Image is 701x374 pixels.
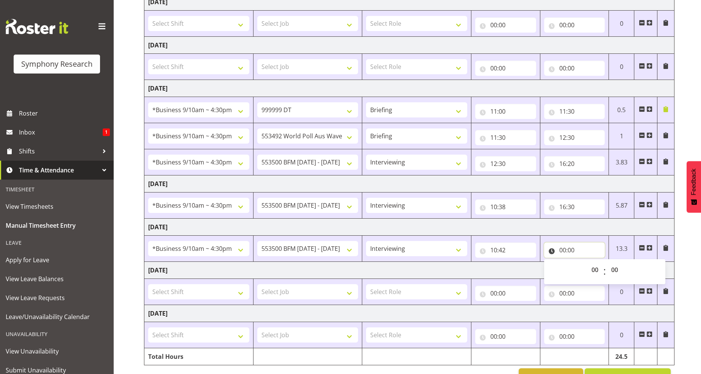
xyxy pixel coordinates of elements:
[609,348,634,365] td: 24.5
[475,286,536,301] input: Click to select...
[144,37,674,54] td: [DATE]
[21,58,92,70] div: Symphony Research
[19,164,99,176] span: Time & Attendance
[475,130,536,145] input: Click to select...
[144,348,253,365] td: Total Hours
[144,305,674,322] td: [DATE]
[144,80,674,97] td: [DATE]
[6,346,108,357] span: View Unavailability
[609,54,634,80] td: 0
[144,219,674,236] td: [DATE]
[2,216,112,235] a: Manual Timesheet Entry
[544,130,605,145] input: Click to select...
[144,175,674,192] td: [DATE]
[603,262,606,281] span: :
[609,322,634,348] td: 0
[609,279,634,305] td: 0
[2,307,112,326] a: Leave/Unavailability Calendar
[144,262,674,279] td: [DATE]
[475,17,536,33] input: Click to select...
[544,243,605,258] input: Click to select...
[2,250,112,269] a: Apply for Leave
[475,156,536,171] input: Click to select...
[544,17,605,33] input: Click to select...
[609,11,634,37] td: 0
[687,161,701,213] button: Feedback - Show survey
[6,254,108,266] span: Apply for Leave
[2,342,112,361] a: View Unavailability
[6,273,108,285] span: View Leave Balances
[2,197,112,216] a: View Timesheets
[609,236,634,262] td: 13.3
[6,201,108,212] span: View Timesheets
[544,286,605,301] input: Click to select...
[6,311,108,322] span: Leave/Unavailability Calendar
[544,329,605,344] input: Click to select...
[6,292,108,304] span: View Leave Requests
[2,288,112,307] a: View Leave Requests
[475,104,536,119] input: Click to select...
[19,146,99,157] span: Shifts
[475,329,536,344] input: Click to select...
[6,19,68,34] img: Rosterit website logo
[19,127,103,138] span: Inbox
[544,156,605,171] input: Click to select...
[2,269,112,288] a: View Leave Balances
[475,199,536,214] input: Click to select...
[544,61,605,76] input: Click to select...
[2,235,112,250] div: Leave
[544,104,605,119] input: Click to select...
[475,243,536,258] input: Click to select...
[19,108,110,119] span: Roster
[690,169,697,195] span: Feedback
[6,220,108,231] span: Manual Timesheet Entry
[2,182,112,197] div: Timesheet
[609,149,634,175] td: 3.83
[103,128,110,136] span: 1
[2,326,112,342] div: Unavailability
[609,123,634,149] td: 1
[609,192,634,219] td: 5.87
[544,199,605,214] input: Click to select...
[475,61,536,76] input: Click to select...
[609,97,634,123] td: 0.5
